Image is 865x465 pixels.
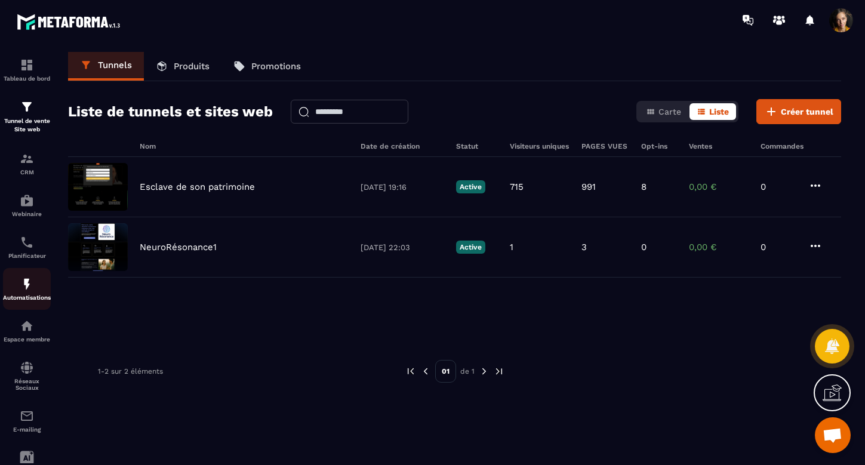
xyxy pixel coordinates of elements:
p: Planificateur [3,252,51,259]
p: Produits [174,61,210,72]
p: CRM [3,169,51,175]
img: logo [17,11,124,33]
img: formation [20,100,34,114]
a: Promotions [221,52,313,81]
h6: Date de création [361,142,444,150]
p: Espace membre [3,336,51,343]
a: formationformationCRM [3,143,51,184]
p: Promotions [251,61,301,72]
p: E-mailing [3,426,51,433]
img: next [479,366,490,377]
h6: Nom [140,142,349,150]
img: formation [20,152,34,166]
p: 0 [761,242,796,252]
a: automationsautomationsWebinaire [3,184,51,226]
img: image [68,223,128,271]
p: 01 [435,360,456,383]
img: next [494,366,504,377]
h6: Ventes [689,142,749,150]
p: 1 [510,242,513,252]
h6: Opt-ins [641,142,677,150]
p: Active [456,180,485,193]
img: formation [20,58,34,72]
p: 991 [581,181,596,192]
p: Automatisations [3,294,51,301]
a: formationformationTableau de bord [3,49,51,91]
a: automationsautomationsAutomatisations [3,268,51,310]
h2: Liste de tunnels et sites web [68,100,273,124]
p: Tableau de bord [3,75,51,82]
button: Créer tunnel [756,99,841,124]
p: Active [456,241,485,254]
span: Liste [709,107,729,116]
img: automations [20,277,34,291]
img: image [68,163,128,211]
span: Créer tunnel [781,106,833,118]
img: automations [20,193,34,208]
h6: Statut [456,142,498,150]
span: Carte [658,107,681,116]
a: Tunnels [68,52,144,81]
p: [DATE] 19:16 [361,183,444,192]
p: 8 [641,181,647,192]
img: scheduler [20,235,34,250]
p: NeuroRésonance1 [140,242,217,252]
a: formationformationTunnel de vente Site web [3,91,51,143]
p: 0 [761,181,796,192]
p: 715 [510,181,524,192]
h6: Commandes [761,142,804,150]
button: Liste [689,103,736,120]
img: prev [405,366,416,377]
p: 3 [581,242,587,252]
p: 0,00 € [689,242,749,252]
a: emailemailE-mailing [3,400,51,442]
p: 0,00 € [689,181,749,192]
p: Tunnel de vente Site web [3,117,51,134]
p: Esclave de son patrimoine [140,181,255,192]
p: Webinaire [3,211,51,217]
img: prev [420,366,431,377]
a: Produits [144,52,221,81]
h6: Visiteurs uniques [510,142,570,150]
h6: PAGES VUES [581,142,629,150]
div: Ouvrir le chat [815,417,851,453]
p: Tunnels [98,60,132,70]
button: Carte [639,103,688,120]
img: social-network [20,361,34,375]
p: 1-2 sur 2 éléments [98,367,163,375]
p: Réseaux Sociaux [3,378,51,391]
a: schedulerschedulerPlanificateur [3,226,51,268]
img: email [20,409,34,423]
p: 0 [641,242,647,252]
p: de 1 [460,367,475,376]
a: automationsautomationsEspace membre [3,310,51,352]
img: automations [20,319,34,333]
p: [DATE] 22:03 [361,243,444,252]
a: social-networksocial-networkRéseaux Sociaux [3,352,51,400]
